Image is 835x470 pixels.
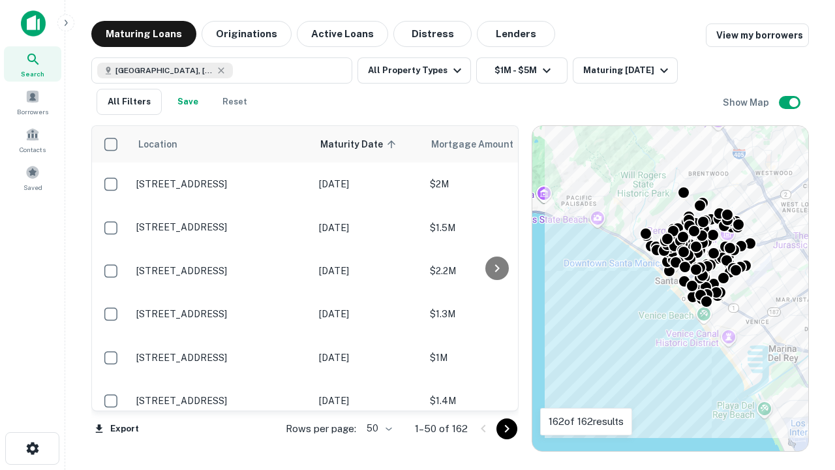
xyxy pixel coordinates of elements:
p: 1–50 of 162 [415,421,468,437]
p: $1M [430,351,560,365]
button: Export [91,419,142,439]
p: 162 of 162 results [549,414,624,430]
p: $2.2M [430,264,560,278]
th: Mortgage Amount [423,126,567,163]
button: All Filters [97,89,162,115]
p: [DATE] [319,307,417,321]
span: Search [21,69,44,79]
button: Distress [393,21,472,47]
p: $1.5M [430,221,560,235]
p: [DATE] [319,351,417,365]
div: 50 [361,419,394,438]
p: [DATE] [319,177,417,191]
p: [STREET_ADDRESS] [136,178,306,190]
span: Saved [23,182,42,193]
a: Contacts [4,122,61,157]
th: Location [130,126,312,163]
p: [DATE] [319,221,417,235]
span: Location [138,136,177,152]
p: $2M [430,177,560,191]
p: [STREET_ADDRESS] [136,395,306,407]
button: Maturing Loans [91,21,196,47]
img: capitalize-icon.png [21,10,46,37]
button: [GEOGRAPHIC_DATA], [GEOGRAPHIC_DATA], [GEOGRAPHIC_DATA] [91,57,352,84]
button: Lenders [477,21,555,47]
span: Mortgage Amount [431,136,530,152]
button: Originations [202,21,292,47]
p: $1.4M [430,394,560,408]
span: Maturity Date [320,136,400,152]
p: $1.3M [430,307,560,321]
button: Active Loans [297,21,388,47]
p: [STREET_ADDRESS] [136,265,306,277]
button: All Property Types [357,57,471,84]
p: [STREET_ADDRESS] [136,308,306,320]
span: [GEOGRAPHIC_DATA], [GEOGRAPHIC_DATA], [GEOGRAPHIC_DATA] [115,65,213,76]
button: Maturing [DATE] [573,57,678,84]
div: 0 0 [532,126,808,451]
p: [STREET_ADDRESS] [136,352,306,364]
h6: Show Map [723,95,771,110]
p: [DATE] [319,264,417,278]
a: Saved [4,160,61,195]
p: Rows per page: [286,421,356,437]
button: $1M - $5M [476,57,568,84]
iframe: Chat Widget [770,366,835,428]
p: [DATE] [319,394,417,408]
button: Reset [214,89,256,115]
p: [STREET_ADDRESS] [136,221,306,233]
span: Borrowers [17,106,48,117]
span: Contacts [20,144,46,155]
button: Save your search to get updates of matches that match your search criteria. [167,89,209,115]
div: Maturing [DATE] [583,63,672,78]
a: Borrowers [4,84,61,119]
a: Search [4,46,61,82]
th: Maturity Date [312,126,423,163]
a: View my borrowers [706,23,809,47]
button: Go to next page [496,418,517,439]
